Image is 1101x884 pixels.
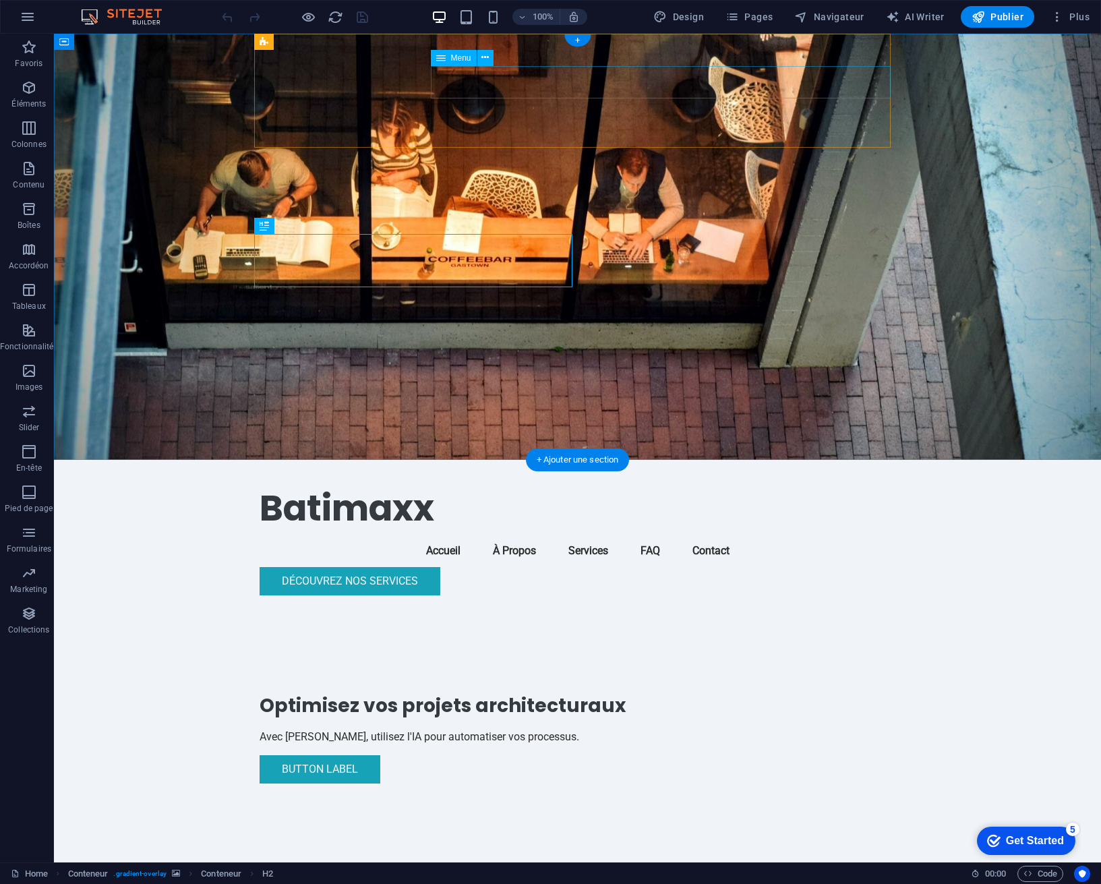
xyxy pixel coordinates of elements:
p: Boîtes [18,220,40,231]
button: Cliquez ici pour quitter le mode Aperçu et poursuivre l'édition. [300,9,316,25]
p: Tableaux [12,301,46,312]
span: Code [1023,866,1057,882]
button: Publier [961,6,1034,28]
div: Get Started 5 items remaining, 0% complete [11,7,109,35]
button: Design [648,6,709,28]
h6: Durée de la session [971,866,1007,882]
a: Cliquez pour annuler la sélection. Double-cliquez pour ouvrir Pages. [11,866,48,882]
button: Pages [720,6,778,28]
button: 100% [512,9,560,25]
button: Plus [1045,6,1095,28]
span: Cliquez pour sélectionner. Double-cliquez pour modifier. [68,866,109,882]
span: . gradient-overlay [113,866,167,882]
span: Cliquez pour sélectionner. Double-cliquez pour modifier. [262,866,273,882]
span: Menu [451,54,471,62]
p: En-tête [16,463,42,473]
i: Cet élément contient un arrière-plan. [172,870,180,877]
div: + Ajouter une section [526,448,630,471]
button: reload [327,9,343,25]
p: Contenu [13,179,44,190]
p: Colonnes [11,139,47,150]
div: Design (Ctrl+Alt+Y) [648,6,709,28]
span: 00 00 [985,866,1006,882]
nav: breadcrumb [68,866,274,882]
p: Marketing [10,584,47,595]
span: AI Writer [886,10,945,24]
span: Cliquez pour sélectionner. Double-cliquez pour modifier. [201,866,241,882]
p: Slider [19,422,40,433]
p: Collections [8,624,49,635]
button: AI Writer [881,6,950,28]
p: Favoris [15,58,42,69]
button: Navigateur [789,6,869,28]
i: Actualiser la page [328,9,343,25]
div: Get Started [40,15,98,27]
img: Editor Logo [78,9,179,25]
span: Plus [1050,10,1090,24]
span: Pages [725,10,773,24]
span: : [994,868,996,879]
p: Pied de page [5,503,53,514]
h6: 100% [533,9,554,25]
p: Formulaires [7,543,51,554]
span: Design [653,10,704,24]
p: Images [16,382,43,392]
p: Accordéon [9,260,49,271]
div: 5 [100,3,113,16]
p: Éléments [11,98,46,109]
span: Navigateur [794,10,864,24]
span: Publier [972,10,1023,24]
i: Lors du redimensionnement, ajuster automatiquement le niveau de zoom en fonction de l'appareil sé... [568,11,580,23]
button: Code [1017,866,1063,882]
button: Usercentrics [1074,866,1090,882]
div: + [564,34,591,47]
